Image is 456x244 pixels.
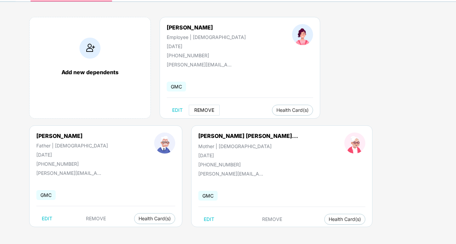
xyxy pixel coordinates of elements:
[276,108,309,112] span: Health Card(s)
[172,107,183,113] span: EDIT
[154,133,175,154] img: profileImage
[36,69,144,76] div: Add new dependents
[36,133,108,139] div: [PERSON_NAME]
[198,214,220,225] button: EDIT
[198,133,298,139] div: [PERSON_NAME] [PERSON_NAME]...
[167,62,235,67] div: [PERSON_NAME][EMAIL_ADDRESS][DOMAIN_NAME]
[198,152,298,158] div: [DATE]
[36,170,104,176] div: [PERSON_NAME][EMAIL_ADDRESS][DOMAIN_NAME]
[324,214,365,225] button: Health Card(s)
[344,133,365,154] img: profileImage
[167,53,246,58] div: [PHONE_NUMBER]
[36,190,56,200] span: GMC
[36,213,58,224] button: EDIT
[189,105,220,116] button: REMOVE
[139,217,171,220] span: Health Card(s)
[292,24,313,45] img: profileImage
[329,218,361,221] span: Health Card(s)
[257,214,288,225] button: REMOVE
[198,191,218,201] span: GMC
[167,43,246,49] div: [DATE]
[167,24,246,31] div: [PERSON_NAME]
[198,171,266,177] div: [PERSON_NAME][EMAIL_ADDRESS][DOMAIN_NAME]
[80,213,111,224] button: REMOVE
[272,105,313,116] button: Health Card(s)
[167,82,186,91] span: GMC
[36,152,108,158] div: [DATE]
[134,213,175,224] button: Health Card(s)
[167,105,188,116] button: EDIT
[79,38,101,59] img: addIcon
[167,34,246,40] div: Employee | [DEMOGRAPHIC_DATA]
[36,143,108,148] div: Father | [DEMOGRAPHIC_DATA]
[198,143,298,149] div: Mother | [DEMOGRAPHIC_DATA]
[36,161,108,167] div: [PHONE_NUMBER]
[262,217,282,222] span: REMOVE
[42,216,52,221] span: EDIT
[198,162,298,167] div: [PHONE_NUMBER]
[194,107,214,113] span: REMOVE
[204,217,214,222] span: EDIT
[86,216,106,221] span: REMOVE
